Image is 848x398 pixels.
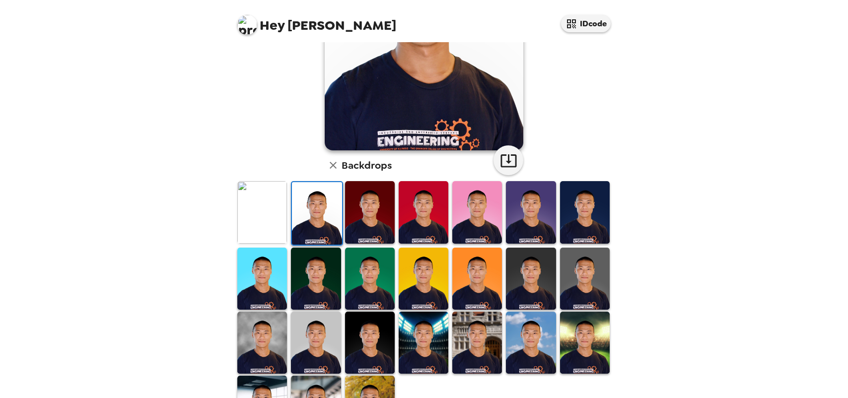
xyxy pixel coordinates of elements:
[237,181,287,243] img: Original
[237,15,257,35] img: profile pic
[342,157,392,173] h6: Backdrops
[561,15,611,32] button: IDcode
[260,16,284,34] span: Hey
[237,10,396,32] span: [PERSON_NAME]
